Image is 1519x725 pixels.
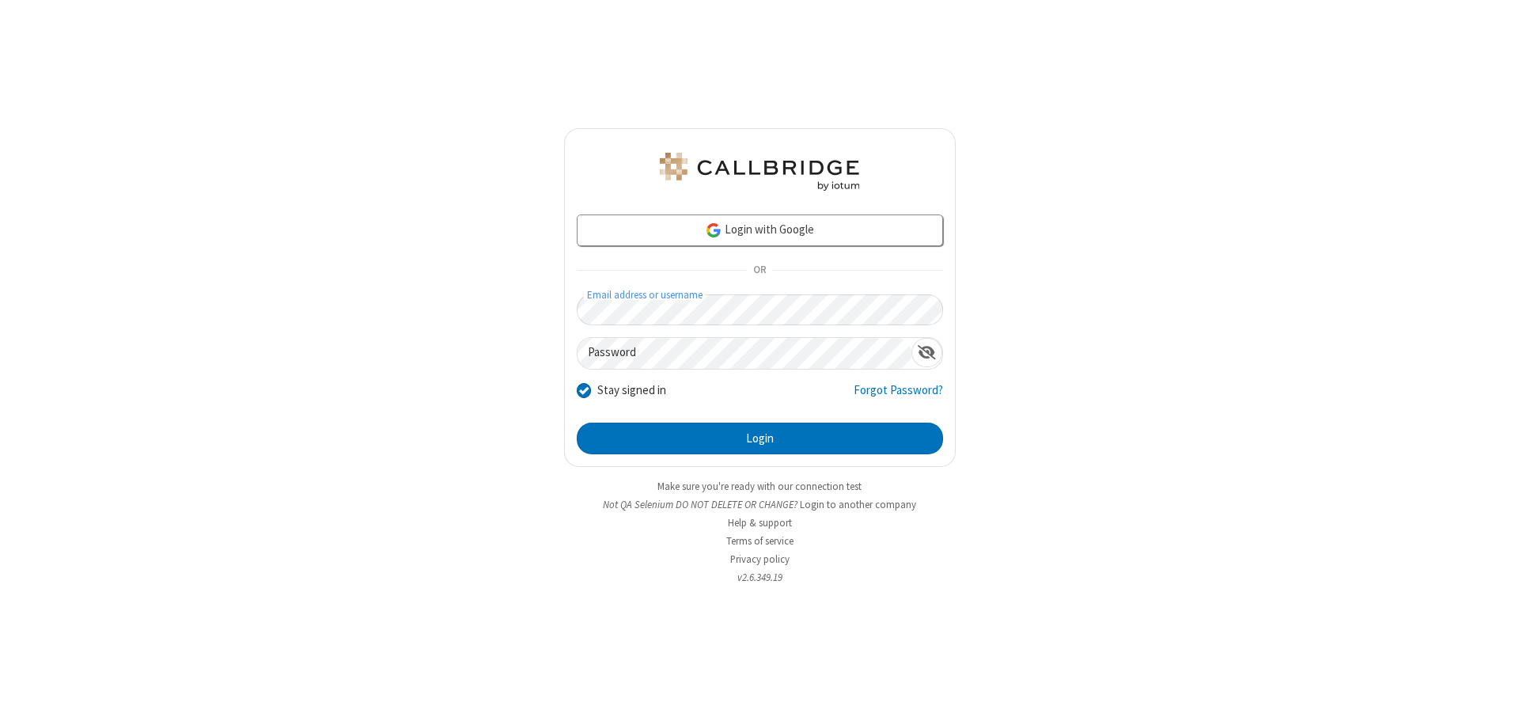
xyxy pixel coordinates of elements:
div: Show password [911,338,942,367]
a: Help & support [728,516,792,530]
li: v2.6.349.19 [564,570,956,585]
a: Forgot Password? [854,381,943,412]
label: Stay signed in [597,381,666,400]
a: Make sure you're ready with our connection test [657,480,862,493]
img: QA Selenium DO NOT DELETE OR CHANGE [657,153,862,191]
input: Password [578,338,911,369]
a: Privacy policy [730,552,790,566]
button: Login [577,423,943,454]
input: Email address or username [577,294,943,325]
span: OR [747,260,772,282]
a: Terms of service [726,534,794,548]
iframe: Chat [1479,684,1507,714]
li: Not QA Selenium DO NOT DELETE OR CHANGE? [564,497,956,512]
a: Login with Google [577,214,943,246]
img: google-icon.png [705,222,722,239]
button: Login to another company [800,497,916,512]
